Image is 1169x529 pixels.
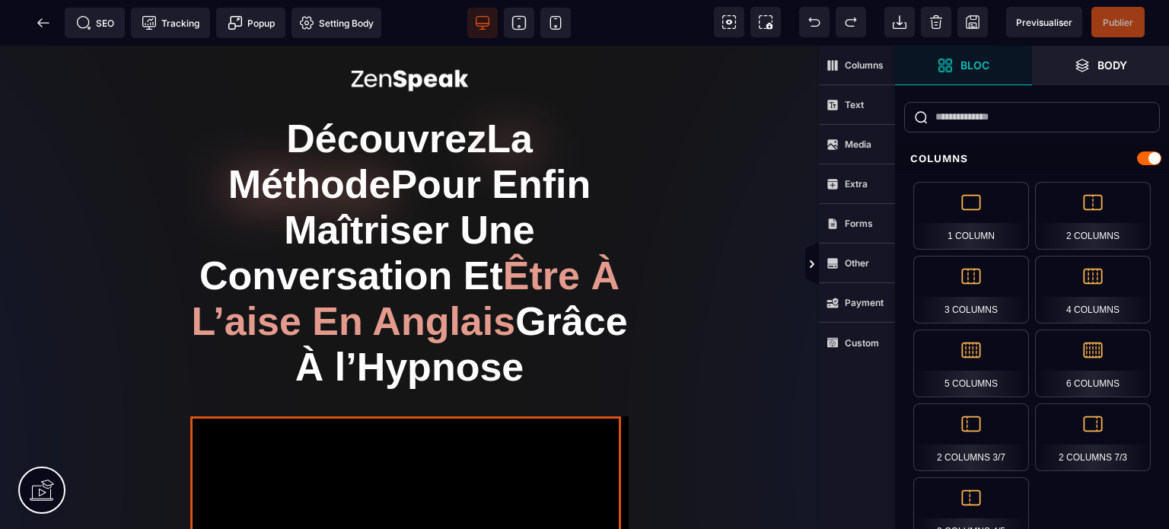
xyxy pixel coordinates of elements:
[845,99,864,110] strong: Text
[228,71,544,161] span: La Méthode
[845,218,873,229] strong: Forms
[1103,17,1133,28] span: Publier
[1035,182,1151,250] div: 2 Columns
[895,46,1032,85] span: Open Blocks
[299,15,374,30] span: Setting Body
[1035,256,1151,323] div: 4 Columns
[895,145,1169,173] div: Columns
[913,182,1029,250] div: 1 Column
[1006,7,1082,37] span: Preview
[845,139,871,150] strong: Media
[1035,330,1151,397] div: 6 Columns
[191,208,630,298] span: Être À L’aise En Anglais
[960,59,989,71] strong: Bloc
[714,7,744,37] span: View components
[845,297,884,308] strong: Payment
[913,330,1029,397] div: 5 Columns
[845,178,868,190] strong: Extra
[845,337,879,349] strong: Custom
[913,256,1029,323] div: 3 Columns
[913,403,1029,471] div: 2 Columns 3/7
[190,62,629,352] h1: Découvrez Pour Enfin Maîtriser Une Conversation Et Grâce À l’Hypnose
[845,257,869,269] strong: Other
[1097,59,1127,71] strong: Body
[142,15,199,30] span: Tracking
[1035,403,1151,471] div: 2 Columns 7/3
[76,15,114,30] span: SEO
[750,7,781,37] span: Screenshot
[845,59,884,71] strong: Columns
[333,11,486,59] img: adf03937b17c6f48210a28371234eee9_logo_zenspeak.png
[1032,46,1169,85] span: Open Layer Manager
[228,15,275,30] span: Popup
[1016,17,1072,28] span: Previsualiser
